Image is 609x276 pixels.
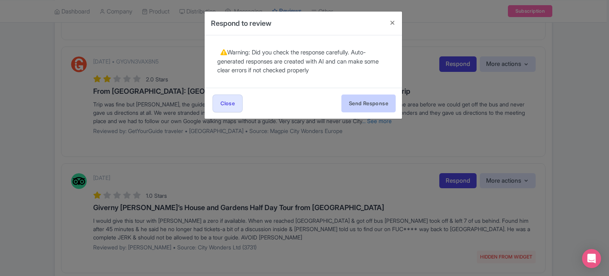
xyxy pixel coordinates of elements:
div: Open Intercom Messenger [582,249,601,268]
button: Close [383,12,402,34]
h4: Respond to review [211,18,272,29]
a: Close [213,95,243,112]
button: Send Response [341,95,396,112]
div: Warning: Did you check the response carefully. Auto-generated responses are created with AI and c... [217,48,389,75]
